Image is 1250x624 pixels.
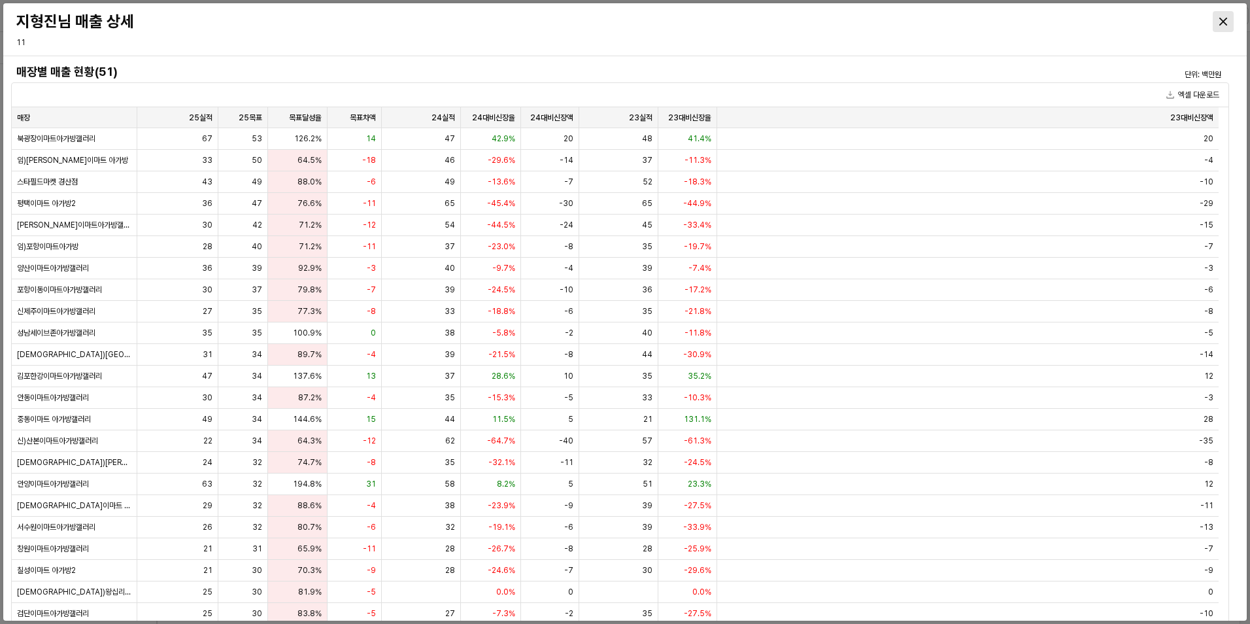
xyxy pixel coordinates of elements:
[17,155,128,165] span: 임)[PERSON_NAME]이마트 아가방
[17,328,95,338] span: 성남세이브존아가방갤러리
[692,587,711,597] span: 0.0%
[202,328,212,338] span: 35
[643,177,652,187] span: 52
[642,285,652,295] span: 36
[17,392,89,403] span: 안동이마트아가방갤러리
[688,371,711,381] span: 35.2%
[1204,565,1213,576] span: -9
[684,608,711,619] span: -27.5%
[252,198,262,209] span: 47
[642,220,652,230] span: 45
[252,155,262,165] span: 50
[445,241,455,252] span: 37
[297,177,322,187] span: 88.0%
[445,392,455,403] span: 35
[297,155,322,165] span: 64.5%
[643,479,652,489] span: 51
[492,414,515,425] span: 11.5%
[568,414,573,425] span: 5
[642,522,652,532] span: 39
[367,608,376,619] span: -5
[367,263,376,273] span: -3
[367,522,376,532] span: -6
[564,349,573,360] span: -8
[684,177,711,187] span: -18.3%
[530,113,573,123] span: 24대비신장액
[1204,285,1213,295] span: -6
[1204,263,1213,273] span: -3
[202,198,212,209] span: 36
[668,113,711,123] span: 23대비신장율
[445,565,455,576] span: 28
[297,544,322,554] span: 65.9%
[684,155,711,165] span: -11.3%
[488,522,515,532] span: -19.1%
[367,306,376,317] span: -8
[367,392,376,403] span: -4
[17,544,89,554] span: 창원이마트아가방갤러리
[488,544,515,554] span: -26.7%
[642,241,652,252] span: 35
[445,155,455,165] span: 46
[297,457,322,468] span: 74.7%
[297,608,322,619] span: 83.8%
[297,522,322,532] span: 80.7%
[17,371,102,381] span: 김포한강이마트아가방갤러리
[564,306,573,317] span: -6
[560,155,573,165] span: -14
[688,263,711,273] span: -7.4%
[560,457,573,468] span: -11
[367,349,376,360] span: -4
[445,263,455,273] span: 40
[492,263,515,273] span: -9.7%
[252,220,262,230] span: 42
[488,241,515,252] span: -23.0%
[298,392,322,403] span: 87.2%
[203,500,212,511] span: 29
[565,608,573,619] span: -2
[189,113,212,123] span: 25실적
[367,457,376,468] span: -8
[488,349,515,360] span: -21.5%
[564,263,573,273] span: -4
[362,155,376,165] span: -18
[642,328,652,338] span: 40
[293,371,322,381] span: 137.6%
[252,479,262,489] span: 32
[367,587,376,597] span: -5
[431,113,455,123] span: 24실적
[497,479,515,489] span: 8.2%
[1204,544,1213,554] span: -7
[642,263,652,273] span: 39
[1204,457,1213,468] span: -8
[488,155,515,165] span: -29.6%
[16,12,927,31] h3: 지형진님 매출 상세
[488,177,515,187] span: -13.6%
[642,133,652,144] span: 48
[363,544,376,554] span: -11
[487,436,515,446] span: -64.7%
[202,220,212,230] span: 30
[488,500,515,511] span: -23.9%
[252,133,262,144] span: 53
[252,392,262,403] span: 34
[1200,198,1213,209] span: -29
[684,544,711,554] span: -25.9%
[488,285,515,295] span: -24.5%
[684,328,711,338] span: -11.8%
[363,241,376,252] span: -11
[492,371,515,381] span: 28.6%
[487,220,515,230] span: -44.5%
[1204,392,1213,403] span: -3
[202,285,212,295] span: 30
[559,198,573,209] span: -30
[642,500,652,511] span: 39
[297,436,322,446] span: 64.3%
[564,133,573,144] span: 20
[203,544,212,554] span: 21
[1204,371,1213,381] span: 12
[445,457,455,468] span: 35
[17,285,102,295] span: 포항이동이마트아가방갤러리
[684,414,711,425] span: 131.1%
[203,565,212,576] span: 21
